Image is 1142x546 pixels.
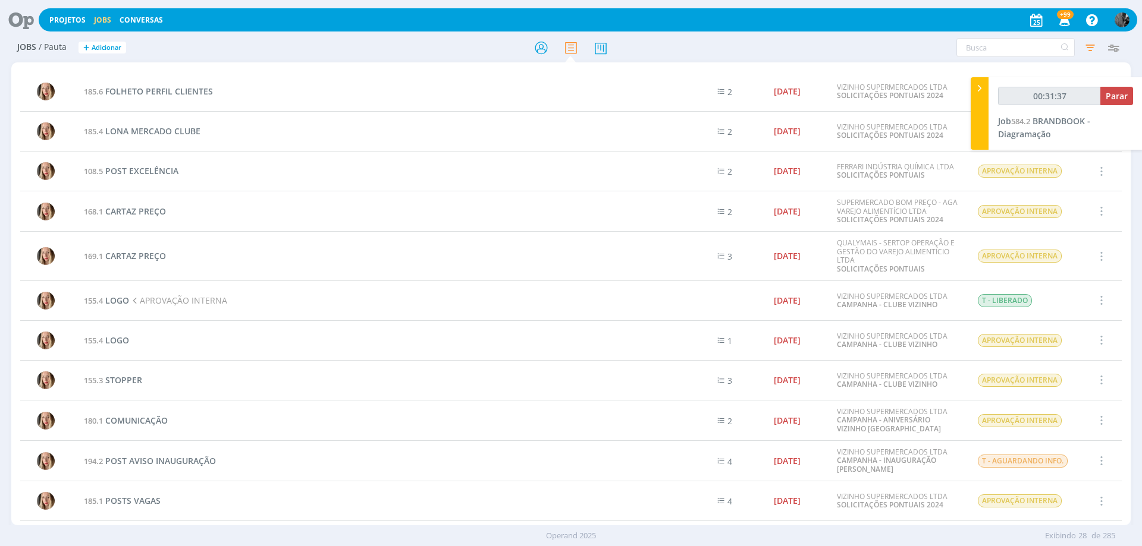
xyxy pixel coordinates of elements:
img: T [37,122,55,140]
span: POST AVISO INAUGURAÇÃO [105,455,216,466]
span: 155.4 [84,335,103,346]
div: VIZINHO SUPERMERCADOS LTDA [837,332,959,349]
span: +99 [1057,10,1074,19]
a: 180.1COMUNICAÇÃO [84,415,168,426]
span: Exibindo [1045,530,1076,542]
span: T - AGUARDANDO INFO. [978,455,1068,468]
button: Projetos [46,15,89,25]
div: [DATE] [774,457,801,465]
a: 185.4LONA MERCADO CLUBE [84,125,200,137]
div: [DATE] [774,376,801,384]
a: 155.4LOGO [84,295,129,306]
span: 180.1 [84,415,103,426]
span: LOGO [105,334,129,346]
span: APROVAÇÃO INTERNA [978,374,1062,387]
img: P [1115,12,1130,27]
span: 4 [727,495,732,507]
img: T [37,203,55,220]
div: [DATE] [774,296,801,305]
div: [DATE] [774,336,801,345]
span: 155.3 [84,375,103,386]
span: 2 [727,126,732,137]
span: STOPPER [105,374,142,386]
img: T [37,371,55,389]
a: SOLICITAÇÕES PONTUAIS 2024 [837,500,943,510]
a: Conversas [120,15,163,25]
div: [DATE] [774,416,801,425]
div: QUALYMAIS - SERTOP OPERAÇÃO E GESTÃO DO VAREJO ALIMENTÍCIO LTDA [837,239,959,273]
a: SOLICITAÇÕES PONTUAIS 2024 [837,214,943,225]
a: SOLICITAÇÕES PONTUAIS 2024 [837,130,943,140]
button: +99 [1052,10,1076,31]
img: T [37,452,55,470]
span: T - LIBERADO [978,294,1032,307]
span: 155.4 [84,295,103,306]
span: 1 [727,335,732,346]
a: CAMPANHA - CLUBE VIZINHO [837,339,937,349]
a: SOLICITAÇÕES PONTUAIS [837,170,925,180]
div: VIZINHO SUPERMERCADOS LTDA [837,83,959,100]
span: CARTAZ PREÇO [105,206,166,217]
img: T [37,162,55,180]
a: 155.3STOPPER [84,374,142,386]
div: VIZINHO SUPERMERCADOS LTDA [837,123,959,140]
div: VIZINHO SUPERMERCADOS LTDA [837,372,959,389]
a: SOLICITAÇÕES PONTUAIS 2024 [837,90,943,100]
span: 185.6 [84,86,103,97]
span: Parar [1106,90,1128,102]
span: LONA MERCADO CLUBE [105,125,200,137]
span: APROVAÇÃO INTERNA [978,250,1062,263]
button: +Adicionar [79,42,126,54]
span: 28 [1078,530,1087,542]
img: T [37,83,55,100]
img: T [37,247,55,265]
button: Parar [1100,87,1133,105]
span: LOGO [105,295,129,306]
span: 194.2 [84,456,103,466]
a: 108.5POST EXCELÊNCIA [84,165,178,176]
div: [DATE] [774,252,801,260]
span: APROVAÇÃO INTERNA [978,165,1062,178]
span: 4 [727,456,732,467]
span: COMUNICAÇÃO [105,415,168,426]
span: Adicionar [92,44,121,52]
span: / Pauta [39,42,67,52]
span: 3 [727,251,732,262]
img: T [37,492,55,510]
span: APROVAÇÃO INTERNA [129,295,227,306]
span: 285 [1103,530,1115,542]
div: [DATE] [774,497,801,505]
span: 108.5 [84,166,103,176]
a: CAMPANHA - ANIVERSÁRIO VIZINHO [GEOGRAPHIC_DATA] [837,415,941,433]
span: 169.1 [84,251,103,261]
a: 169.1CARTAZ PREÇO [84,250,166,261]
span: 2 [727,166,732,177]
span: Jobs [17,42,36,52]
span: APROVAÇÃO INTERNA [978,494,1062,507]
input: Busca [956,38,1075,57]
a: CAMPANHA - CLUBE VIZINHO [837,299,937,310]
div: VIZINHO SUPERMERCADOS LTDA [837,448,959,474]
img: T [37,292,55,310]
div: [DATE] [774,207,801,216]
span: POSTS VAGAS [105,495,161,506]
span: 185.1 [84,495,103,506]
div: VIZINHO SUPERMERCADOS LTDA [837,408,959,433]
span: BRANDBOOK - Diagramação [998,115,1090,140]
div: VIZINHO SUPERMERCADOS LTDA [837,493,959,510]
span: POST EXCELÊNCIA [105,165,178,176]
div: FERRARI INDÚSTRIA QUÍMICA LTDA [837,163,959,180]
a: Projetos [49,15,86,25]
div: SUPERMERCADO BOM PREÇO - AGA VAREJO ALIMENTÍCIO LTDA [837,198,959,224]
a: 155.4LOGO [84,334,129,346]
span: 3 [727,375,732,386]
button: P [1114,10,1130,30]
a: 194.2POST AVISO INAUGURAÇÃO [84,455,216,466]
a: CAMPANHA - CLUBE VIZINHO [837,379,937,389]
span: APROVAÇÃO INTERNA [978,334,1062,347]
div: [DATE] [774,167,801,175]
a: 185.1POSTS VAGAS [84,495,161,506]
a: CAMPANHA - INAUGURAÇÃO [PERSON_NAME] [837,455,936,474]
span: CARTAZ PREÇO [105,250,166,261]
a: 168.1CARTAZ PREÇO [84,206,166,217]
